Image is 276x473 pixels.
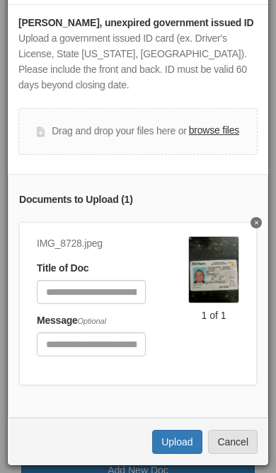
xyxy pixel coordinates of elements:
div: Documents to Upload ( 1 ) [19,192,257,208]
button: Upload [152,430,202,454]
label: browse files [189,123,239,139]
img: IMG_8728.jpeg [188,236,239,303]
div: 1 of 1 [188,308,239,322]
div: Upload a government issued ID card (ex. Driver's License, State [US_STATE], [GEOGRAPHIC_DATA]). P... [18,31,258,93]
button: Delete undefined [251,217,262,228]
button: Cancel [208,430,258,454]
div: [PERSON_NAME], unexpired government issued ID [18,16,258,31]
input: Include any comments on this document [37,332,146,356]
span: Optional [78,317,106,325]
label: Message [37,313,106,329]
div: Drag and drop your files here or [37,123,239,140]
label: Title of Doc [37,261,88,276]
div: IMG_8728.jpeg [37,236,146,252]
input: Document Title [37,280,146,304]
